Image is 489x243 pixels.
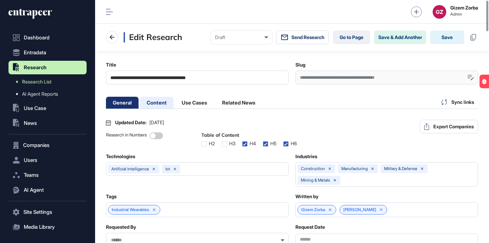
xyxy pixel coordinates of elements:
button: Constructionmanufacturingmilitary & defenseMining & Metals [295,162,478,187]
span: AI Agent Reports [22,91,58,97]
span: Research List [22,79,52,85]
div: Construction [301,166,325,171]
a: Go to Page [333,31,370,44]
a: [PERSON_NAME] [343,207,376,212]
div: H4 [250,141,256,146]
a: Research List [12,76,87,88]
button: AI Agent [8,183,87,197]
li: Related News [215,97,262,109]
button: artificial intelligenceiot [106,162,289,176]
span: Teams [24,172,39,178]
button: GZ [433,5,446,19]
button: Companies [8,138,87,152]
button: Users [8,153,87,167]
div: Mining & Metals [301,178,330,183]
label: Industries [295,154,317,159]
span: Use Case [24,106,46,111]
div: manufacturing [341,166,368,171]
span: Companies [23,143,50,148]
li: General [106,97,139,109]
span: Media Library [24,224,55,230]
a: AI Agent Reports [12,88,87,100]
a: Gizem Zorba [301,207,325,212]
span: Dashboard [24,35,50,40]
span: Industrial Wearables [112,207,149,212]
div: H2 [209,141,215,146]
span: Site Settings [23,209,52,215]
button: Send Research [276,31,329,44]
div: H6 [291,141,297,146]
div: H5 [270,141,276,146]
button: Research [8,61,87,74]
button: Save [430,31,464,44]
button: News [8,116,87,130]
span: Send Research [291,35,324,40]
label: Technologies [106,154,135,159]
a: Dashboard [8,31,87,44]
span: Entradata [24,50,46,55]
label: Title [106,62,116,68]
div: H3 [229,141,235,146]
label: Requested By [106,224,136,230]
div: Sync links [437,95,478,109]
button: Teams [8,168,87,182]
span: Research [24,65,47,70]
div: Research in Numbers [106,132,147,147]
li: Use Cases [175,97,214,109]
button: Media Library [8,220,87,234]
button: Entradata [8,46,87,59]
span: News [24,120,37,126]
div: Updated Date: [115,120,164,125]
span: Users [24,157,37,163]
button: Save & Add Another [374,31,426,44]
button: Use Case [8,101,87,115]
label: Slug [295,62,305,68]
label: Tags [106,194,116,199]
div: iot [165,167,170,171]
div: Draft [215,35,268,40]
label: Written by [295,194,319,199]
span: AI Agent [24,187,44,193]
button: Site Settings [8,205,87,219]
strong: Gizem Zorba [450,5,478,11]
span: [DATE] [149,120,164,125]
div: military & defense [384,166,417,171]
li: Content [140,97,174,109]
label: Request Date [295,224,325,230]
span: Admin [450,12,478,17]
div: artificial intelligence [111,167,149,171]
h3: Edit Research [124,32,182,42]
button: Export Companies [420,120,478,133]
div: Table of Content [201,132,297,138]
